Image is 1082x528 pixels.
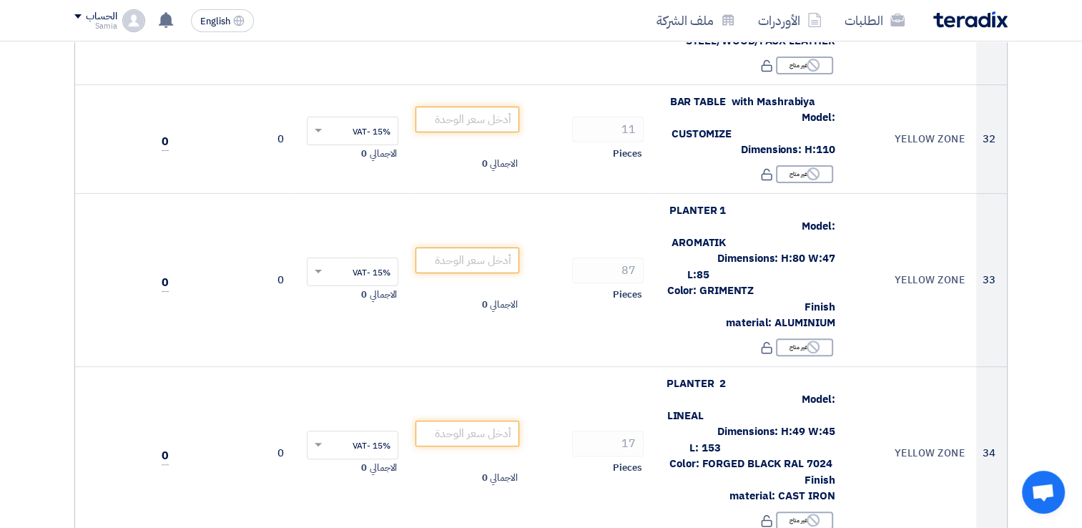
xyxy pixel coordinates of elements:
a: ملف الشركة [645,4,747,37]
td: 32 [976,84,1007,193]
span: الاجمالي [490,157,517,171]
button: English [191,9,254,32]
ng-select: VAT [307,117,399,145]
span: 0 [481,471,487,485]
ng-select: VAT [307,431,399,459]
span: الاجمالي [370,288,397,302]
span: Pieces [613,288,641,302]
span: الاجمالي [490,298,517,312]
td: 0 [180,84,295,193]
input: أدخل سعر الوحدة [415,248,519,273]
span: 0 [162,447,169,465]
a: الطلبات [833,4,916,37]
span: PLANTER 2 Model: LINEAL Dimensions: H:49 W:45 L: 153 Color: FORGED BLACK RAL 7024 Finish material... [667,376,835,504]
span: 0 [162,274,169,292]
span: 0 [481,298,487,312]
span: الاجمالي [370,461,397,475]
input: RFQ_STEP1.ITEMS.2.AMOUNT_TITLE [572,258,644,283]
div: غير متاح [776,57,833,74]
span: الاجمالي [370,147,397,161]
img: Teradix logo [933,11,1008,28]
ng-select: VAT [307,258,399,286]
span: 0 [162,133,169,151]
span: الاجمالي [490,471,517,485]
input: RFQ_STEP1.ITEMS.2.AMOUNT_TITLE [572,117,644,142]
td: 0 [180,193,295,366]
span: 0 [361,147,367,161]
td: YELLOW ZONE [846,84,976,193]
span: English [200,16,230,26]
span: 0 [361,288,367,302]
img: profile_test.png [122,9,145,32]
input: أدخل سعر الوحدة [415,107,519,132]
span: Pieces [613,461,641,475]
span: Pieces [613,147,641,161]
span: 0 [481,157,487,171]
div: الحساب [86,11,117,23]
span: BAR TABLE with Mashrabiya Model: CUSTOMIZE Dimensions: H:110 [670,94,835,158]
a: الأوردرات [747,4,833,37]
td: 33 [976,193,1007,366]
td: YELLOW ZONE [846,193,976,366]
a: Open chat [1022,471,1065,514]
div: Samia [74,22,117,30]
div: غير متاح [776,338,833,356]
div: غير متاح [776,165,833,183]
span: PLANTER 1 Model: AROMATIK Dimensions: H:80 W:47 L:85 Color: GRIMENTZ Finish material: ALUMINIUM [667,202,835,331]
input: أدخل سعر الوحدة [415,421,519,446]
span: 0 [361,461,367,475]
input: RFQ_STEP1.ITEMS.2.AMOUNT_TITLE [572,431,644,456]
